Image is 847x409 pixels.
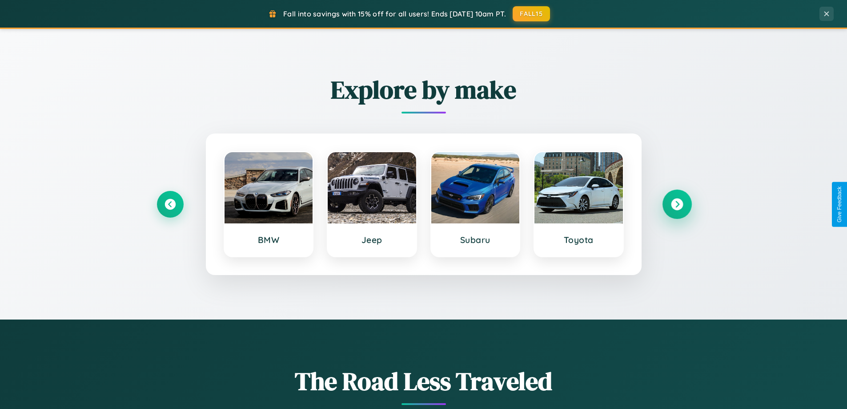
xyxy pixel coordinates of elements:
[440,235,511,245] h3: Subaru
[233,235,304,245] h3: BMW
[513,6,550,21] button: FALL15
[543,235,614,245] h3: Toyota
[283,9,506,18] span: Fall into savings with 15% off for all users! Ends [DATE] 10am PT.
[157,364,690,398] h1: The Road Less Traveled
[157,73,690,107] h2: Explore by make
[836,186,843,223] div: Give Feedback
[337,235,407,245] h3: Jeep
